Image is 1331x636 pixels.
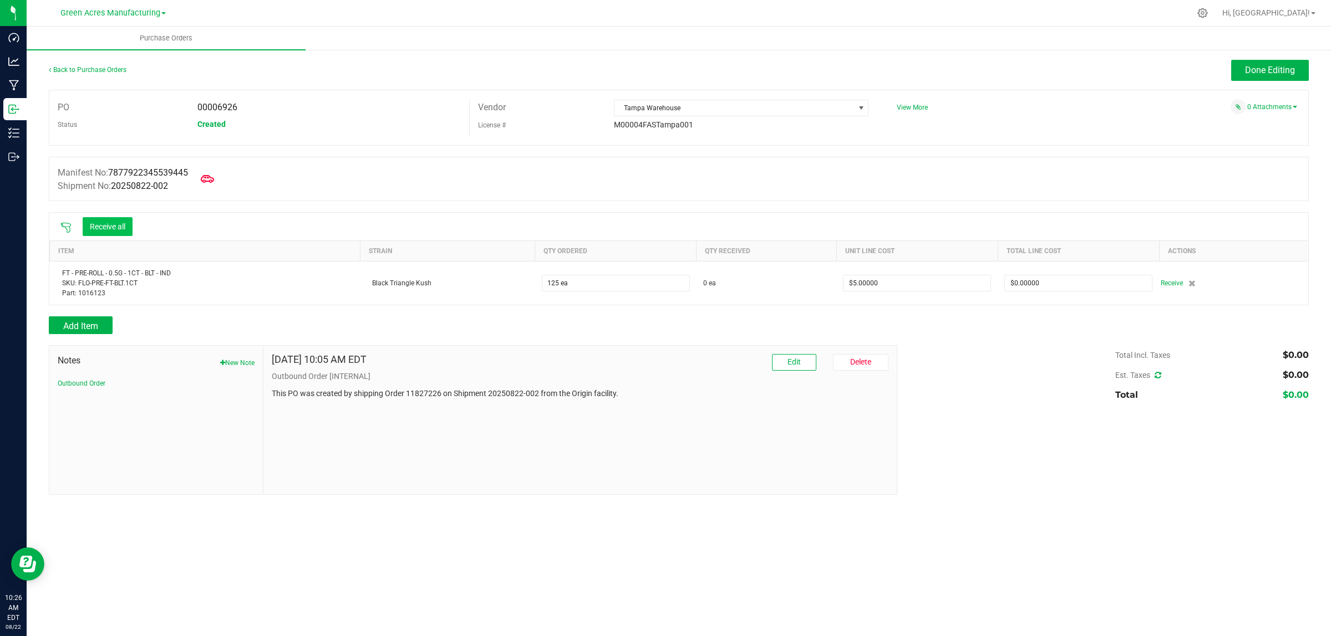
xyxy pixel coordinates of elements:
[49,316,113,334] button: Add Item
[5,623,22,631] p: 08/22
[1115,389,1138,400] span: Total
[542,275,689,291] input: 0 ea
[111,181,168,191] span: 20250822-002
[1231,60,1309,81] button: Done Editing
[614,120,693,129] span: M00004FASTampa001
[196,168,219,190] span: Mark as Arrived
[772,354,816,371] button: Edit
[58,99,69,116] label: PO
[272,388,888,399] p: This PO was created by shipping Order 11827226 on Shipment 20250822-002 from the Origin facility.
[1222,8,1310,17] span: Hi, [GEOGRAPHIC_DATA]!
[8,104,19,115] inline-svg: Inbound
[58,166,188,179] label: Manifest No:
[478,99,506,116] label: Vendor
[272,354,367,365] h4: [DATE] 10:05 AM EDT
[833,354,888,371] button: Delete
[535,240,697,261] th: Qty Ordered
[1245,65,1295,75] span: Done Editing
[1161,276,1183,290] span: Receive
[220,358,255,368] button: New Note
[1115,351,1170,360] span: Total Incl. Taxes
[703,278,716,288] span: 0 ea
[125,33,207,43] span: Purchase Orders
[27,27,306,50] a: Purchase Orders
[60,8,160,18] span: Green Acres Manufacturing
[58,378,105,388] button: Outbound Order
[8,127,19,139] inline-svg: Inventory
[697,240,837,261] th: Qty Received
[5,593,22,623] p: 10:26 AM EDT
[788,357,801,366] span: Edit
[367,279,431,287] span: Black Triangle Kush
[58,116,77,133] label: Status
[108,167,188,178] span: 7877922345539445
[197,120,226,129] span: Created
[60,222,72,233] span: Scan packages to receive
[1115,371,1161,379] span: Est. Taxes
[614,100,855,116] span: Tampa Warehouse
[1283,350,1309,360] span: $0.00
[1283,389,1309,400] span: $0.00
[836,240,998,261] th: Unit Line Cost
[58,354,255,367] span: Notes
[57,268,354,298] div: FT - PRE-ROLL - 0.5G - 1CT - BLT - IND SKU: FLO-PRE-FT-BLT.1CT Part: 1016123
[1283,370,1309,380] span: $0.00
[197,102,237,112] span: 00006926
[1005,275,1152,291] input: $0.00000
[850,357,871,366] span: Delete
[58,179,168,193] label: Shipment No:
[83,217,133,236] button: Receive all
[1196,8,1210,18] div: Manage settings
[11,547,44,581] iframe: Resource center
[272,371,888,382] p: Outbound Order [INTERNAL]
[8,151,19,162] inline-svg: Outbound
[50,240,360,261] th: Item
[49,66,126,74] a: Back to Purchase Orders
[8,32,19,43] inline-svg: Dashboard
[478,117,506,134] label: License #
[360,240,535,261] th: Strain
[897,104,928,111] a: View More
[998,240,1159,261] th: Total Line Cost
[8,80,19,91] inline-svg: Manufacturing
[844,275,990,291] input: $0.00000
[63,321,98,331] span: Add Item
[1247,103,1297,111] a: 0 Attachments
[1159,240,1308,261] th: Actions
[1231,99,1246,114] span: Attach a document
[8,56,19,67] inline-svg: Analytics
